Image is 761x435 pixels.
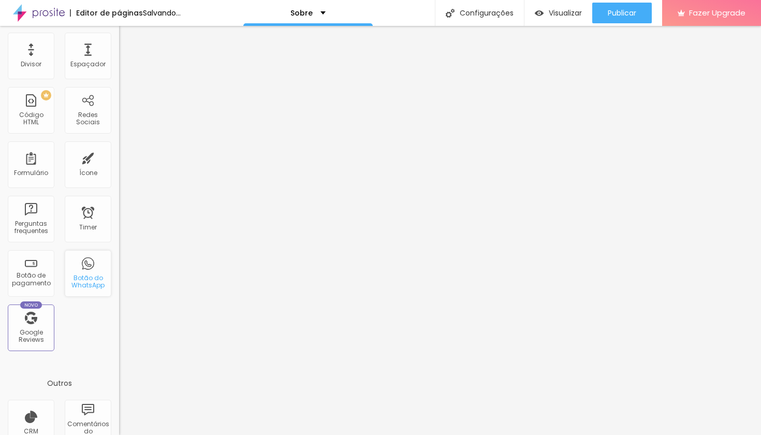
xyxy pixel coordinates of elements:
[524,3,592,23] button: Visualizar
[70,9,143,17] div: Editor de páginas
[10,220,51,235] div: Perguntas frequentes
[608,9,636,17] span: Publicar
[20,301,42,309] div: Novo
[290,9,313,17] p: Sobre
[24,428,38,435] div: CRM
[70,61,106,68] div: Espaçador
[21,61,41,68] div: Divisor
[446,9,455,18] img: Icone
[689,8,745,17] span: Fazer Upgrade
[14,169,48,177] div: Formulário
[79,224,97,231] div: Timer
[79,169,97,177] div: Ícone
[143,9,181,17] div: Salvando...
[67,111,108,126] div: Redes Sociais
[535,9,544,18] img: view-1.svg
[67,274,108,289] div: Botão do WhatsApp
[549,9,582,17] span: Visualizar
[10,272,51,287] div: Botão de pagamento
[592,3,652,23] button: Publicar
[10,329,51,344] div: Google Reviews
[119,26,761,435] iframe: Editor
[10,111,51,126] div: Código HTML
